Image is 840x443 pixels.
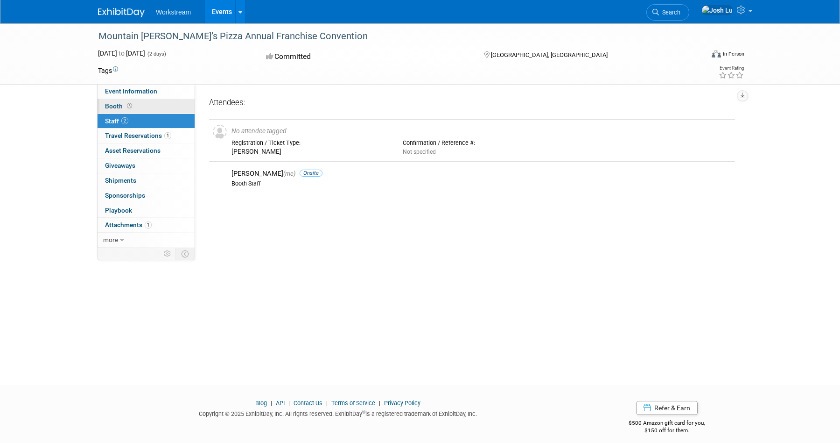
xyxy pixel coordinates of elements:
[164,132,171,139] span: 1
[105,102,134,110] span: Booth
[209,97,735,109] div: Attendees:
[722,50,744,57] div: In-Person
[160,248,176,260] td: Personalize Event Tab Strip
[98,143,195,158] a: Asset Reservations
[231,148,389,156] div: [PERSON_NAME]
[268,400,274,407] span: |
[701,5,733,15] img: Josh Lu
[98,407,578,418] div: Copyright © 2025 ExhibitDay, Inc. All rights reserved. ExhibitDay is a registered trademark of Ex...
[403,149,436,155] span: Not specified
[263,49,469,65] div: Committed
[592,427,742,435] div: $150 off for them.
[659,9,680,16] span: Search
[125,102,134,109] span: Booth not reserved yet
[231,127,731,136] div: No attendee tagged
[156,8,191,16] span: Workstream
[98,158,195,173] a: Giveaways
[98,203,195,218] a: Playbook
[636,401,698,415] a: Refer & Earn
[117,50,126,57] span: to
[712,50,721,57] img: Format-Inperson.png
[103,236,118,243] span: more
[255,400,267,407] a: Blog
[648,49,744,63] div: Event Format
[98,66,118,75] td: Tags
[121,117,128,124] span: 2
[98,84,195,99] a: Event Information
[98,129,195,143] a: Travel Reservations1
[105,162,135,169] span: Giveaways
[95,28,689,45] div: Mountain [PERSON_NAME]’s Pizza Annual Franchise Convention
[294,400,322,407] a: Contact Us
[105,147,161,154] span: Asset Reservations
[231,139,389,147] div: Registration / Ticket Type:
[105,87,157,95] span: Event Information
[98,8,145,17] img: ExhibitDay
[231,169,731,178] div: [PERSON_NAME]
[491,51,608,58] span: [GEOGRAPHIC_DATA], [GEOGRAPHIC_DATA]
[331,400,375,407] a: Terms of Service
[592,413,742,435] div: $500 Amazon gift card for you,
[98,114,195,129] a: Staff2
[377,400,383,407] span: |
[105,117,128,125] span: Staff
[98,218,195,232] a: Attachments1
[145,221,152,229] span: 1
[105,192,145,199] span: Sponsorships
[362,409,365,414] sup: ®
[176,248,195,260] td: Toggle Event Tabs
[384,400,420,407] a: Privacy Policy
[213,125,227,139] img: Unassigned-User-Icon.png
[98,50,145,57] span: [DATE] [DATE]
[98,188,195,203] a: Sponsorships
[98,173,195,188] a: Shipments
[286,400,292,407] span: |
[719,66,744,71] div: Event Rating
[105,177,136,184] span: Shipments
[98,233,195,247] a: more
[105,221,152,229] span: Attachments
[646,4,689,21] a: Search
[300,170,322,177] span: Onsite
[98,99,195,114] a: Booth
[231,180,731,187] div: Booth Staff
[283,170,295,177] span: (me)
[276,400,285,407] a: API
[403,139,560,147] div: Confirmation / Reference #:
[147,51,166,57] span: (2 days)
[324,400,330,407] span: |
[105,132,171,139] span: Travel Reservations
[105,207,132,214] span: Playbook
